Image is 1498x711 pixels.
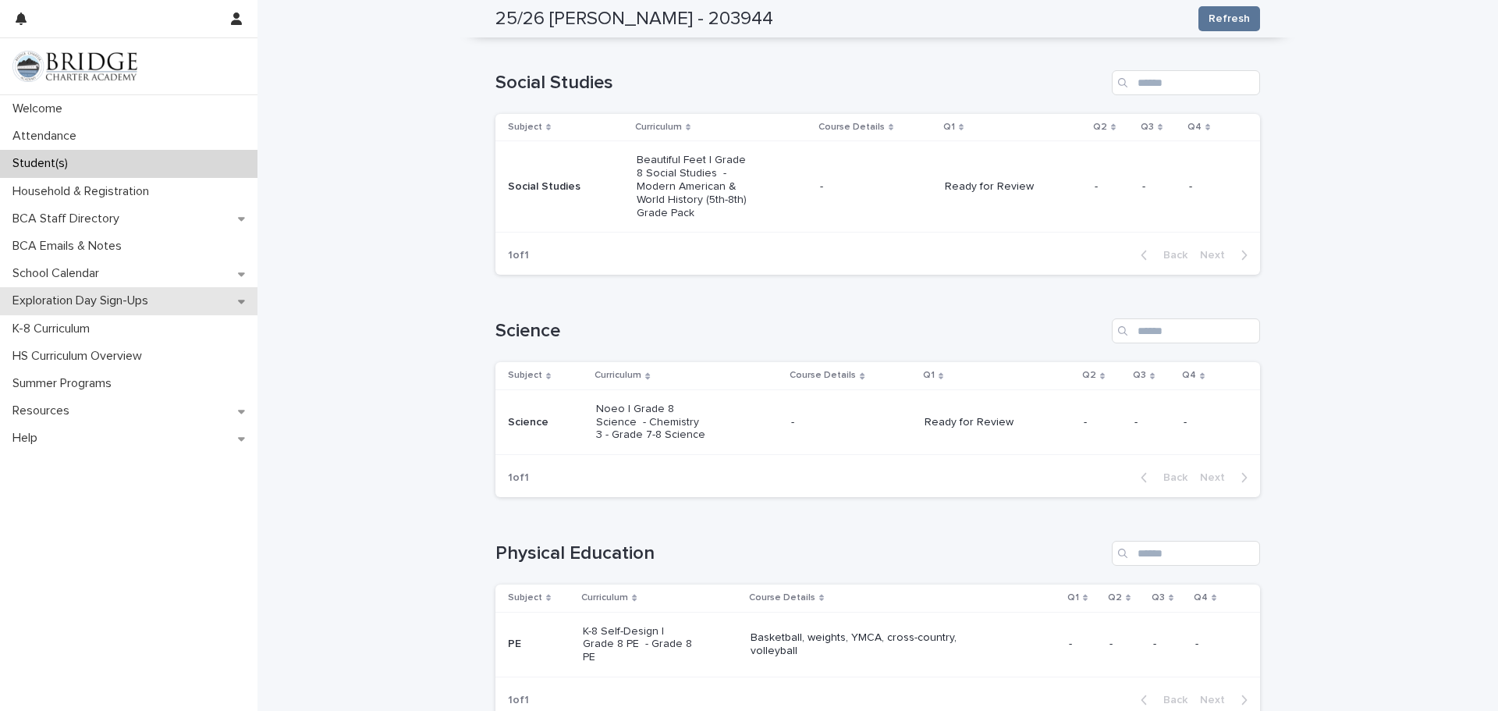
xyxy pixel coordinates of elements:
button: Refresh [1198,6,1260,31]
p: BCA Staff Directory [6,212,132,226]
p: Attendance [6,129,89,144]
p: Social Studies [508,180,619,194]
p: Basketball, weights, YMCA, cross-country, volleyball [751,631,974,658]
p: Welcome [6,101,75,116]
p: Curriculum [581,589,628,606]
p: Course Details [749,589,815,606]
p: Science [508,416,584,429]
span: Back [1154,250,1187,261]
p: - [791,416,911,429]
p: Q1 [923,367,935,384]
p: Q2 [1108,589,1122,606]
p: - [1069,638,1097,651]
p: HS Curriculum Overview [6,349,154,364]
tr: Social StudiesBeautiful Feet | Grade 8 Social Studies - Modern American & World History (5th-8th)... [495,141,1260,233]
span: Next [1200,250,1234,261]
p: Curriculum [635,119,682,136]
p: School Calendar [6,266,112,281]
p: Q4 [1194,589,1208,606]
button: Back [1128,471,1194,485]
p: Q4 [1187,119,1202,136]
p: Q3 [1133,367,1146,384]
p: Q3 [1152,589,1165,606]
p: Q2 [1093,119,1107,136]
p: Resources [6,403,82,418]
p: Course Details [790,367,856,384]
p: Help [6,431,50,446]
button: Back [1128,248,1194,262]
p: - [1109,638,1141,651]
h2: 25/26 [PERSON_NAME] - 203944 [495,8,773,30]
p: Ready for Review [925,416,1036,429]
p: Subject [508,589,542,606]
button: Next [1194,693,1260,707]
p: Subject [508,367,542,384]
p: BCA Emails & Notes [6,239,134,254]
p: Q4 [1182,367,1196,384]
p: Household & Registration [6,184,162,199]
p: - [1189,180,1235,194]
p: PE [508,638,570,651]
span: Next [1200,695,1234,706]
p: - [1184,416,1235,429]
p: Student(s) [6,156,80,171]
h1: Social Studies [495,72,1106,94]
input: Search [1112,318,1260,343]
tr: PEK-8 Self-Design | Grade 8 PE - Grade 8 PEBasketball, weights, YMCA, cross-country, volleyball---- [495,612,1260,677]
tr: ScienceNoeo | Grade 8 Science - Chemistry 3 - Grade 7-8 Science-Ready for Review--- [495,389,1260,454]
span: Back [1154,472,1187,483]
p: - [1153,638,1183,651]
p: Course Details [818,119,885,136]
span: Back [1154,695,1187,706]
p: Exploration Day Sign-Ups [6,293,161,308]
p: K-8 Self-Design | Grade 8 PE - Grade 8 PE [583,625,694,664]
h1: Physical Education [495,542,1106,565]
p: Ready for Review [945,180,1056,194]
button: Next [1194,248,1260,262]
button: Back [1128,693,1194,707]
span: Refresh [1209,11,1250,27]
p: - [820,180,932,194]
span: Next [1200,472,1234,483]
p: K-8 Curriculum [6,322,102,336]
p: - [1195,638,1235,651]
p: - [1134,416,1171,429]
p: 1 of 1 [495,236,541,275]
p: - [1142,180,1177,194]
p: - [1095,180,1130,194]
p: Beautiful Feet | Grade 8 Social Studies - Modern American & World History (5th-8th) Grade Pack [637,154,748,219]
p: Q3 [1141,119,1154,136]
p: Curriculum [595,367,641,384]
h1: Science [495,320,1106,343]
p: Subject [508,119,542,136]
p: Summer Programs [6,376,124,391]
p: Q1 [943,119,955,136]
p: - [1084,416,1122,429]
button: Next [1194,471,1260,485]
p: 1 of 1 [495,459,541,497]
p: Noeo | Grade 8 Science - Chemistry 3 - Grade 7-8 Science [596,403,708,442]
p: Q1 [1067,589,1079,606]
input: Search [1112,70,1260,95]
img: V1C1m3IdTEidaUdm9Hs0 [12,51,137,82]
input: Search [1112,541,1260,566]
p: Q2 [1082,367,1096,384]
